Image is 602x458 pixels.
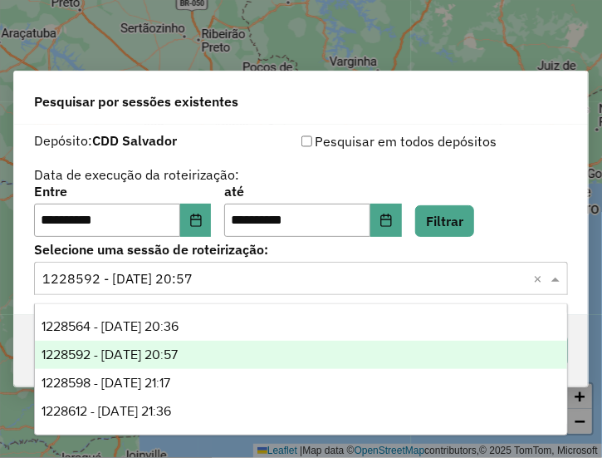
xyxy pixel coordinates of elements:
[224,181,401,201] label: até
[370,204,402,237] button: Choose Date
[34,303,568,436] ng-dropdown-panel: Options list
[180,204,212,237] button: Choose Date
[34,239,568,259] label: Selecione uma sessão de roteirização:
[42,376,170,390] span: 1228598 - [DATE] 21:17
[34,91,238,111] span: Pesquisar por sessões existentes
[42,404,171,418] span: 1228612 - [DATE] 21:36
[92,132,177,149] strong: CDD Salvador
[34,131,177,150] label: Depósito:
[415,205,474,237] button: Filtrar
[533,268,547,288] span: Clear all
[42,347,178,362] span: 1228592 - [DATE] 20:57
[301,131,569,151] div: Pesquisar em todos depósitos
[42,319,179,333] span: 1228564 - [DATE] 20:36
[34,181,211,201] label: Entre
[34,165,239,185] label: Data de execução da roteirização:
